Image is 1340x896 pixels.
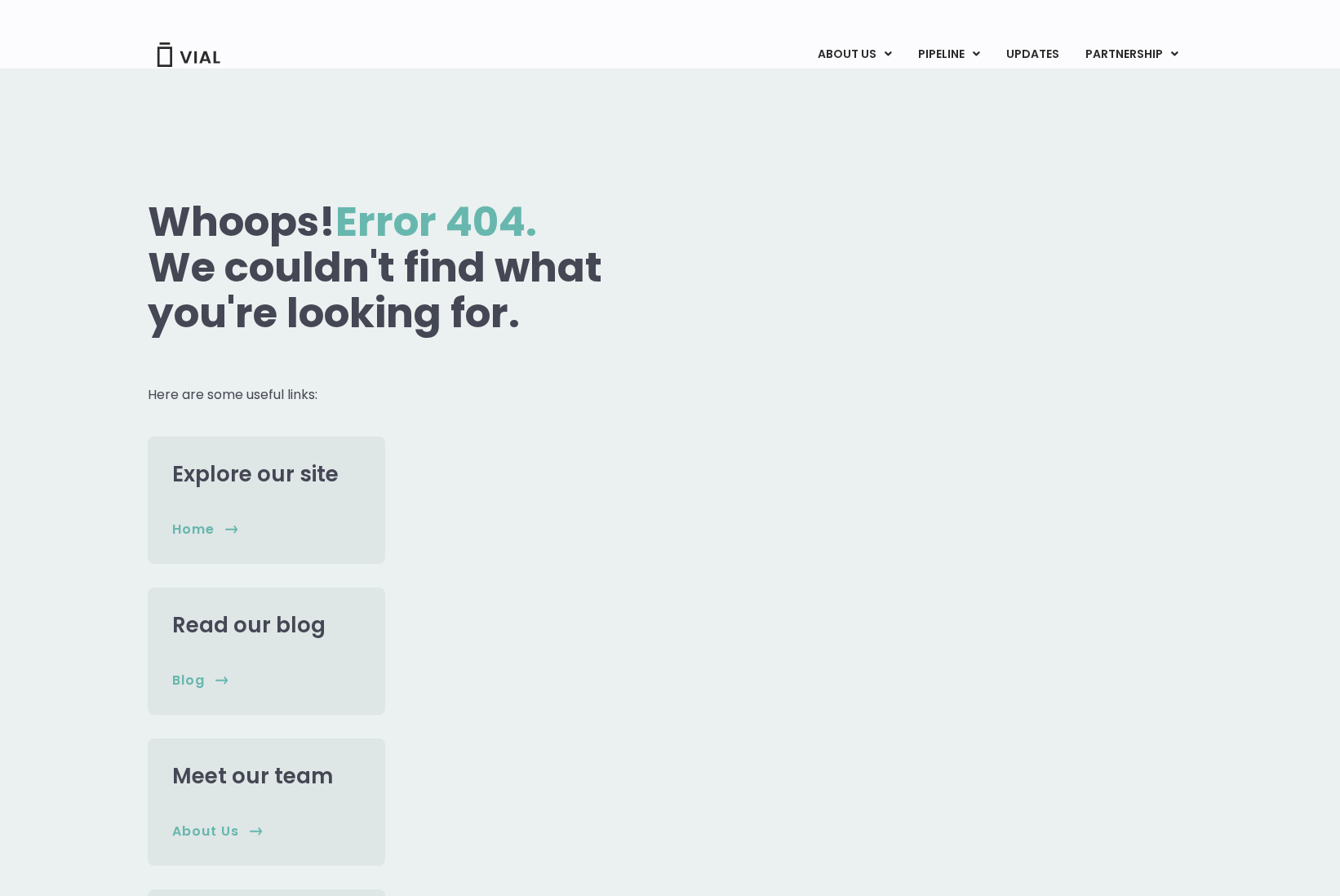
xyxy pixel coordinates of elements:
a: Read our blog [172,610,326,640]
a: home [172,521,238,539]
img: Vial Logo [156,42,221,67]
h1: Whoops! We couldn't find what you're looking for. [148,199,665,336]
span: Here are some useful links: [148,385,317,404]
a: Blog [172,672,229,690]
span: About us [172,823,239,841]
a: ABOUT USMenu Toggle [805,41,904,69]
a: About us [172,823,263,841]
a: PARTNERSHIPMenu Toggle [1072,41,1191,69]
span: Error 404. [335,193,537,251]
a: Meet our team [172,761,333,791]
a: PIPELINEMenu Toggle [905,41,992,69]
span: home [172,521,215,539]
span: Blog [172,672,205,690]
a: UPDATES [993,41,1072,69]
a: Explore our site [172,459,339,489]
